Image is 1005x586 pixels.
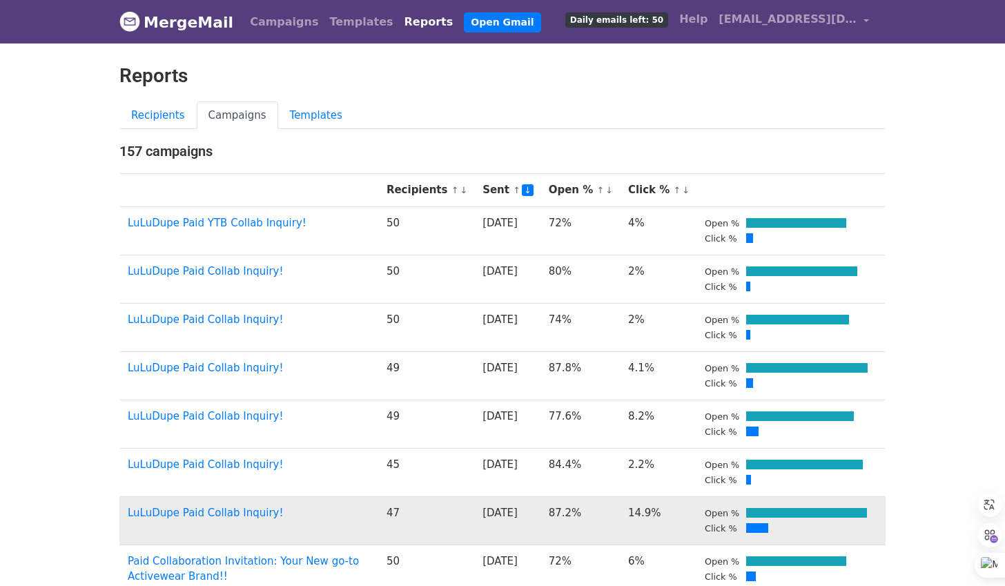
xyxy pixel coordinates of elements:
[596,185,604,195] a: ↑
[474,206,540,255] td: [DATE]
[474,496,540,545] td: [DATE]
[705,233,737,244] small: Click %
[620,351,696,400] td: 4.1%
[620,448,696,496] td: 2.2%
[522,184,534,196] a: ↓
[378,496,474,545] td: 47
[540,448,620,496] td: 84.4%
[936,520,1005,586] iframe: Chat Widget
[713,6,875,38] a: [EMAIL_ADDRESS][DOMAIN_NAME]
[128,217,306,229] a: LuLuDupe Paid YTB Collab Inquiry!
[705,475,737,485] small: Click %
[278,101,354,130] a: Templates
[378,351,474,400] td: 49
[128,265,283,277] a: LuLuDupe Paid Collab Inquiry!
[705,330,737,340] small: Click %
[705,282,737,292] small: Click %
[474,174,540,207] th: Sent
[119,8,233,37] a: MergeMail
[705,572,737,582] small: Click %
[540,496,620,545] td: 87.2%
[674,185,681,195] a: ↑
[565,12,668,28] span: Daily emails left: 50
[378,255,474,303] td: 50
[620,400,696,448] td: 8.2%
[244,8,324,36] a: Campaigns
[474,351,540,400] td: [DATE]
[705,315,739,325] small: Open %
[128,555,359,583] a: Paid Collaboration Invitation: Your New go-to Activewear Brand!!
[540,351,620,400] td: 87.8%
[474,448,540,496] td: [DATE]
[474,303,540,351] td: [DATE]
[128,362,283,374] a: LuLuDupe Paid Collab Inquiry!
[474,400,540,448] td: [DATE]
[705,427,737,437] small: Click %
[682,185,690,195] a: ↓
[119,11,140,32] img: MergeMail logo
[513,185,520,195] a: ↑
[378,206,474,255] td: 50
[705,266,739,277] small: Open %
[451,185,459,195] a: ↑
[119,64,886,88] h2: Reports
[705,460,739,470] small: Open %
[119,143,886,159] h4: 157 campaigns
[128,507,283,519] a: LuLuDupe Paid Collab Inquiry!
[378,303,474,351] td: 50
[560,6,674,33] a: Daily emails left: 50
[605,185,613,195] a: ↓
[540,400,620,448] td: 77.6%
[705,556,739,567] small: Open %
[378,400,474,448] td: 49
[620,303,696,351] td: 2%
[620,496,696,545] td: 14.9%
[540,303,620,351] td: 74%
[705,218,739,228] small: Open %
[674,6,713,33] a: Help
[399,8,459,36] a: Reports
[119,101,197,130] a: Recipients
[540,206,620,255] td: 72%
[620,206,696,255] td: 4%
[719,11,857,28] span: [EMAIL_ADDRESS][DOMAIN_NAME]
[460,185,467,195] a: ↓
[464,12,540,32] a: Open Gmail
[128,410,283,422] a: LuLuDupe Paid Collab Inquiry!
[620,255,696,303] td: 2%
[378,174,474,207] th: Recipients
[540,174,620,207] th: Open %
[705,411,739,422] small: Open %
[540,255,620,303] td: 80%
[705,363,739,373] small: Open %
[620,174,696,207] th: Click %
[378,448,474,496] td: 45
[474,255,540,303] td: [DATE]
[324,8,398,36] a: Templates
[705,523,737,534] small: Click %
[197,101,278,130] a: Campaigns
[705,508,739,518] small: Open %
[705,378,737,389] small: Click %
[128,458,283,471] a: LuLuDupe Paid Collab Inquiry!
[128,313,283,326] a: LuLuDupe Paid Collab Inquiry!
